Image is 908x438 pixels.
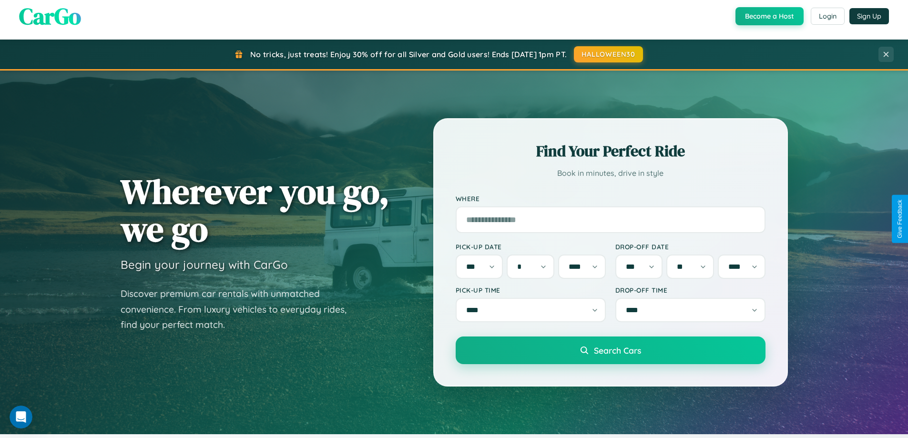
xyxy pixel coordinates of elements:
label: Pick-up Time [456,286,606,294]
span: Search Cars [594,345,641,356]
span: CarGo [19,0,81,32]
button: Become a Host [735,7,804,25]
button: HALLOWEEN30 [574,46,643,62]
iframe: Intercom live chat [10,406,32,428]
button: Sign Up [849,8,889,24]
label: Pick-up Date [456,243,606,251]
button: Login [811,8,845,25]
p: Book in minutes, drive in style [456,166,765,180]
button: Search Cars [456,336,765,364]
div: Give Feedback [897,200,903,238]
span: No tricks, just treats! Enjoy 30% off for all Silver and Gold users! Ends [DATE] 1pm PT. [250,50,567,59]
p: Discover premium car rentals with unmatched convenience. From luxury vehicles to everyday rides, ... [121,286,359,333]
label: Drop-off Date [615,243,765,251]
h3: Begin your journey with CarGo [121,257,288,272]
label: Drop-off Time [615,286,765,294]
h1: Wherever you go, we go [121,173,389,248]
label: Where [456,194,765,203]
h2: Find Your Perfect Ride [456,141,765,162]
